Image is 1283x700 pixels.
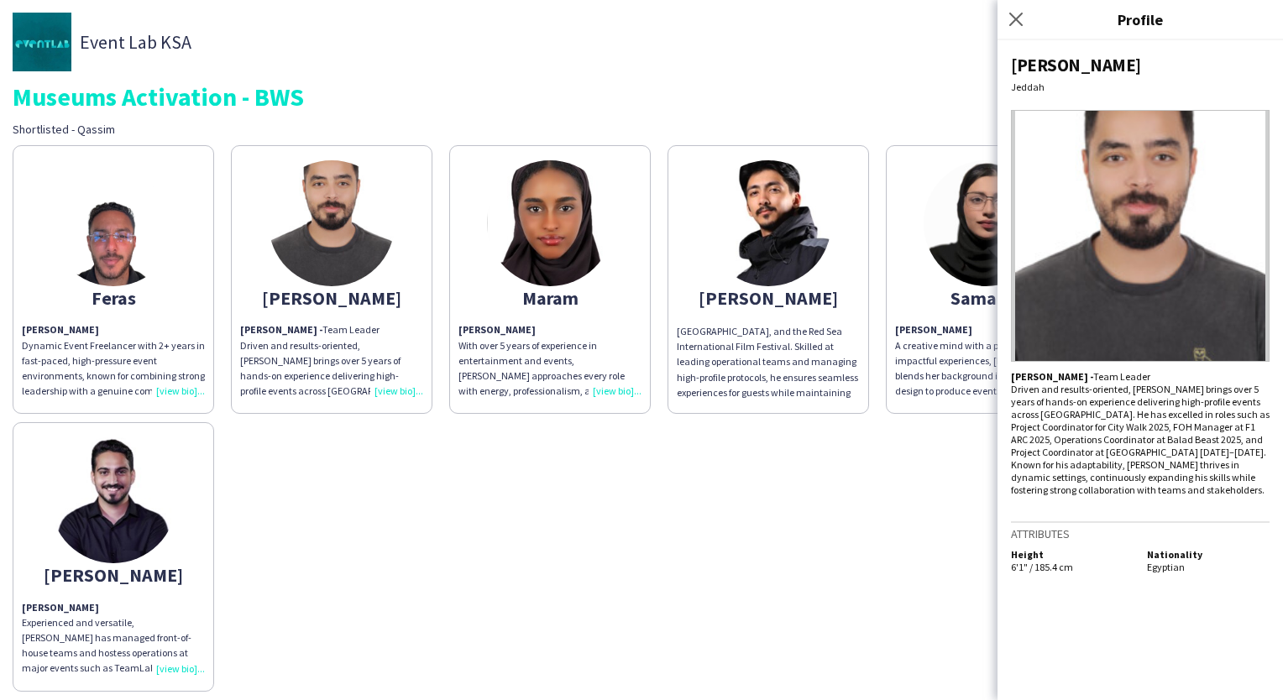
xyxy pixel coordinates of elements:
[924,160,1050,286] img: thumb-680920ca27b61.jpeg
[269,160,395,286] img: thumb-685a66355b1cb.jpeg
[458,323,536,336] strong: [PERSON_NAME]
[487,160,613,286] img: thumb-672ce20ec6f2e.jpeg
[22,323,99,336] strong: [PERSON_NAME]
[1011,526,1270,541] h3: Attributes
[13,122,453,137] div: Shortlisted - Qassim
[1011,54,1270,76] div: [PERSON_NAME]
[22,290,205,306] div: Feras
[322,323,380,336] span: Team Leader
[1147,548,1270,561] h5: Nationality
[22,322,205,399] p: Dynamic Event Freelancer with 2+ years in fast-paced, high-pressure event environments, known for...
[895,322,1078,399] p: A creative mind with a passion for crafting impactful experiences, [PERSON_NAME] blends her backg...
[80,34,191,50] span: Event Lab KSA
[22,600,205,676] p: Experienced and versatile, [PERSON_NAME] has managed front-of-house teams and hostess operations ...
[1093,370,1150,383] span: Team Leader
[677,290,860,306] div: [PERSON_NAME]
[1147,561,1185,573] span: Egyptian
[50,160,176,286] img: thumb-96541979-d321-41b5-a117-bd6b0ba0e877.png
[22,601,99,614] strong: [PERSON_NAME]
[13,84,1270,109] div: Museums Activation - BWS
[1011,110,1270,362] img: Crew avatar or photo
[240,322,423,399] p: Driven and results-oriented, [PERSON_NAME] brings over 5 years of hands-on experience delivering ...
[240,290,423,306] div: [PERSON_NAME]
[1011,81,1270,93] div: Jeddah
[458,290,641,306] div: Maram
[998,8,1283,30] h3: Profile
[50,437,176,563] img: thumb-689595af78216.jpeg
[22,567,205,582] div: [PERSON_NAME]
[895,323,972,336] strong: [PERSON_NAME]
[1011,370,1093,383] strong: [PERSON_NAME] -
[1011,370,1270,496] p: Driven and results-oriented, [PERSON_NAME] brings over 5 years of hands-on experience delivering ...
[458,322,641,399] p: With over 5 years of experience in entertainment and events, [PERSON_NAME] approaches every role ...
[1011,548,1134,561] h5: Height
[240,323,322,336] strong: [PERSON_NAME] -
[895,290,1078,306] div: Samaher
[1011,561,1073,573] span: 6'1" / 185.4 cm
[705,160,831,286] img: thumb-67db0dfce5dc5.jpeg
[13,13,71,71] img: thumb-0bb4e2d8-acb8-43bc-afd2-4ef8c905ec8c.jpg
